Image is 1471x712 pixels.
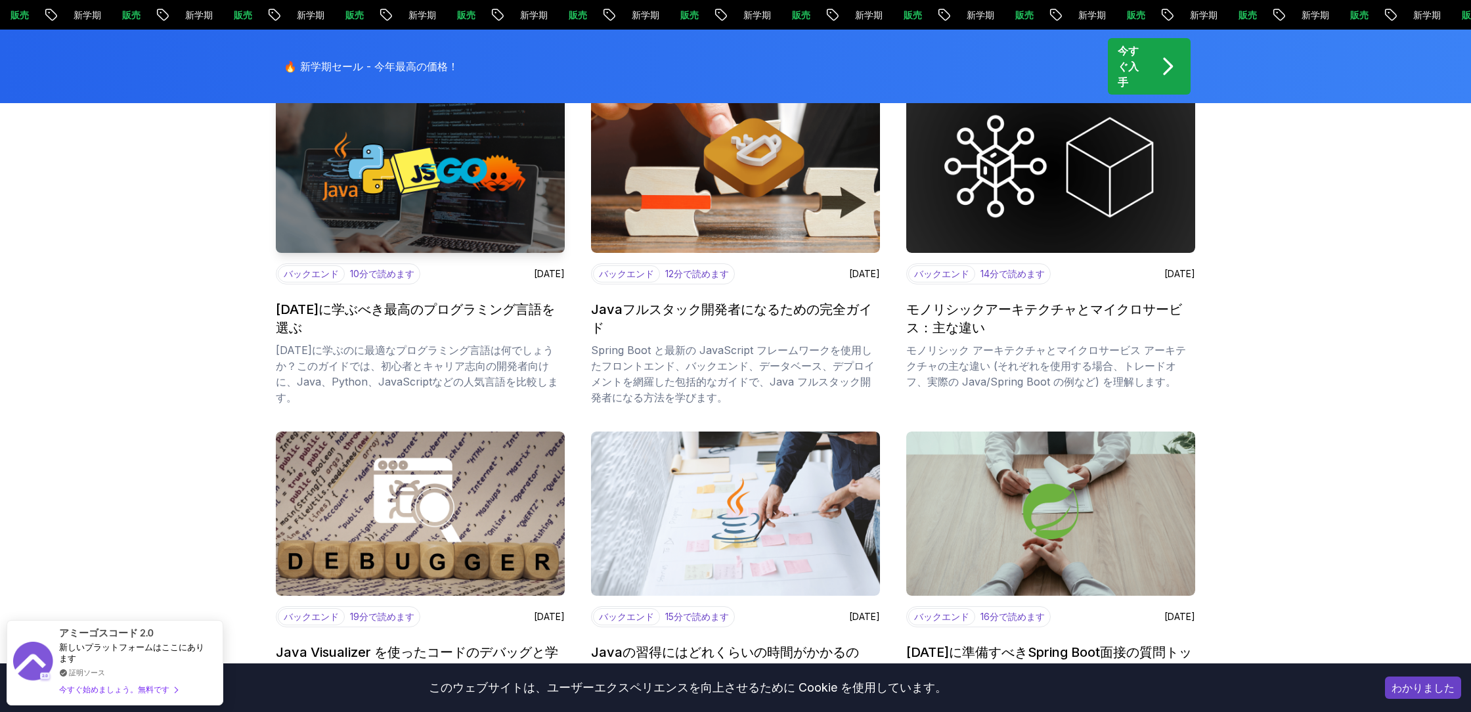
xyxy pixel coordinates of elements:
[59,627,154,638] font: アミーゴスコード 2.0
[449,9,467,20] font: 販売
[665,611,729,622] font: 15分で読めます
[849,268,880,279] font: [DATE]
[914,611,969,622] font: バックエンド
[560,9,579,20] font: 販売
[783,9,802,20] font: 販売
[269,85,572,257] img: 画像
[59,684,169,694] font: 今すぐ始めましょう。無料です
[735,9,762,20] font: 新学期
[591,644,859,679] font: Javaの習得にはどれくらいの時間がかかるのか？現実的なタイムライン
[13,642,53,684] img: provesource ソーシャルプルーフ通知画像
[1118,44,1139,89] font: 今すぐ入手
[284,268,339,279] font: バックエンド
[59,642,204,663] font: 新しいプラットフォームはここにあります
[288,9,316,20] font: 新学期
[895,9,913,20] font: 販売
[225,9,244,20] font: 販売
[69,668,105,677] font: 証明ソース
[1164,611,1195,622] font: [DATE]
[1342,9,1360,20] font: 販売
[591,301,872,336] font: Javaフルスタック開発者になるための完全ガイド
[846,9,874,20] font: 新学期
[672,9,690,20] font: 販売
[591,344,875,404] font: Spring Boot と最新の JavaScript フレームワークを使用したフロントエンド、バックエンド、データベース、デプロイメントを網羅した包括的なガイドで、Java フルスタック開発者...
[400,9,428,20] font: 新学期
[1392,681,1455,694] font: わかりました
[276,432,565,596] img: 画像
[980,268,1045,279] font: 14分で読めます
[284,60,458,73] font: 🔥 新学期セール - 今年最高の価格！
[177,9,204,20] font: 新学期
[591,89,880,253] img: 画像
[534,268,565,279] font: [DATE]
[276,301,555,336] font: [DATE]に学ぶべき最高のプログラミング言語を選ぶ
[958,9,986,20] font: 新学期
[906,89,1195,253] img: 画像
[906,301,1182,336] font: モノリシックアーキテクチャとマイクロサービス：主な違い
[906,644,1192,679] font: [DATE]に準備すべきSpring Boot面接の質問トップ10
[906,432,1195,596] img: 画像
[65,9,93,20] font: 新学期
[1293,9,1321,20] font: 新学期
[591,89,880,405] a: 画像バックエンド12分で読めます[DATE]Javaフルスタック開発者になるための完全ガイドSpring Boot と最新の JavaScript フレームワークを使用したフロントエンド、バック...
[276,644,558,679] font: Java Visualizer を使ったコードのデバッグと学習方法
[849,611,880,622] font: [DATE]
[1164,268,1195,279] font: [DATE]
[906,344,1186,388] font: モノリシック アーキテクチャとマイクロサービス アーキテクチャの主な違い (それぞれを使用する場合、トレードオフ、実際の Java/Spring Boot の例など) を理解します。
[69,667,105,678] a: 証明ソース
[276,89,565,405] a: 画像バックエンド10分で読めます[DATE][DATE]に学ぶべき最高のプログラミング言語を選ぶ[DATE]に学ぶのに最適なプログラミング言語は何でしょうか？このガイドでは、初心者とキャリア志向...
[1007,9,1025,20] font: 販売
[980,611,1045,622] font: 16分で読めます
[337,9,355,20] font: 販売
[350,611,414,622] font: 19分で読めます
[914,268,969,279] font: バックエンド
[599,268,654,279] font: バックエンド
[623,9,651,20] font: 新学期
[1070,9,1097,20] font: 新学期
[1385,677,1461,699] button: クッキーを受け入れる
[350,268,414,279] font: 10分で読めます
[665,268,729,279] font: 12分で読めます
[599,611,654,622] font: バックエンド
[1118,9,1137,20] font: 販売
[2,9,20,20] font: 販売
[276,344,558,404] font: [DATE]に学ぶのに最適なプログラミング言語は何でしょうか？このガイドでは、初心者とキャリア志向の開発者向けに、Java、Python、JavaScriptなどの人気言語を比較します。
[906,89,1195,405] a: 画像バックエンド14分で読めます[DATE]モノリシックアーキテクチャとマイクロサービス：主な違いモノリシック アーキテクチャとマイクロサービス アーキテクチャの主な違い (それぞれを使用する場...
[114,9,132,20] font: 販売
[1230,9,1248,20] font: 販売
[1181,9,1209,20] font: 新学期
[512,9,539,20] font: 新学期
[284,611,339,622] font: バックエンド
[1405,9,1432,20] font: 新学期
[534,611,565,622] font: [DATE]
[591,432,880,596] img: 画像
[429,680,947,694] font: このウェブサイトは、ユーザーエクスペリエンスを向上させるために Cookie を使用しています。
